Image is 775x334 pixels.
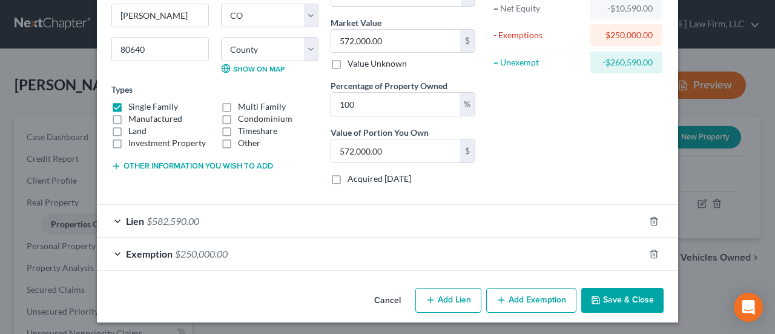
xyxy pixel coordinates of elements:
label: Multi Family [238,101,286,113]
button: Add Exemption [486,288,576,313]
label: Acquired [DATE] [348,173,411,185]
button: Add Lien [415,288,481,313]
button: Save & Close [581,288,664,313]
label: Market Value [331,16,381,29]
div: - Exemptions [493,29,585,41]
input: 0.00 [331,93,460,116]
label: Manufactured [128,113,182,125]
label: Investment Property [128,137,206,149]
label: Timeshare [238,125,277,137]
label: Types [111,83,133,96]
label: Value of Portion You Own [331,126,429,139]
div: $ [460,30,475,53]
div: % [460,93,475,116]
div: = Unexempt [493,56,585,68]
label: Value Unknown [348,58,407,70]
div: $ [460,139,475,162]
div: Open Intercom Messenger [734,293,763,322]
input: 0.00 [331,30,460,53]
label: Condominium [238,113,292,125]
div: -$10,590.00 [600,2,653,15]
button: Cancel [364,289,411,313]
span: $582,590.00 [147,215,199,227]
a: Show on Map [221,64,285,73]
button: Other information you wish to add [111,161,273,171]
div: $250,000.00 [600,29,653,41]
span: Exemption [126,248,173,259]
input: Enter city... [112,4,208,27]
div: = Net Equity [493,2,585,15]
input: 0.00 [331,139,460,162]
div: -$260,590.00 [600,56,653,68]
span: $250,000.00 [175,248,228,259]
label: Other [238,137,260,149]
input: Enter zip... [111,37,209,61]
span: Lien [126,215,144,227]
label: Land [128,125,147,137]
label: Single Family [128,101,178,113]
label: Percentage of Property Owned [331,79,447,92]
